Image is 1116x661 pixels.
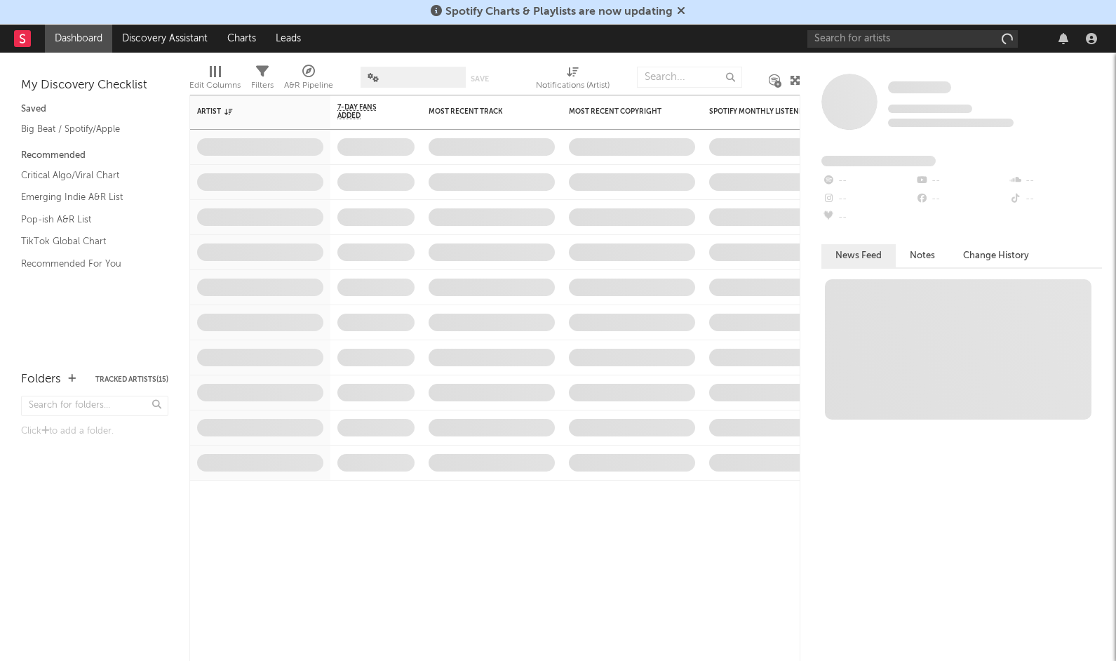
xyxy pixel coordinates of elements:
[569,107,674,116] div: Most Recent Copyright
[337,103,394,120] span: 7-Day Fans Added
[536,60,610,100] div: Notifications (Artist)
[888,105,972,113] span: Tracking Since: [DATE]
[284,77,333,94] div: A&R Pipeline
[471,75,489,83] button: Save
[21,168,154,183] a: Critical Algo/Viral Chart
[637,67,742,88] input: Search...
[709,107,814,116] div: Spotify Monthly Listeners
[21,423,168,440] div: Click to add a folder.
[915,190,1008,208] div: --
[21,256,154,272] a: Recommended For You
[189,77,241,94] div: Edit Columns
[888,81,951,95] a: Some Artist
[821,208,915,227] div: --
[217,25,266,53] a: Charts
[197,107,302,116] div: Artist
[21,147,168,164] div: Recommended
[949,244,1043,267] button: Change History
[21,121,154,137] a: Big Beat / Spotify/Apple
[445,6,673,18] span: Spotify Charts & Playlists are now updating
[21,396,168,416] input: Search for folders...
[677,6,685,18] span: Dismiss
[21,212,154,227] a: Pop-ish A&R List
[21,234,154,249] a: TikTok Global Chart
[21,101,168,118] div: Saved
[95,376,168,383] button: Tracked Artists(15)
[266,25,311,53] a: Leads
[251,77,274,94] div: Filters
[888,119,1014,127] span: 0 fans last week
[21,371,61,388] div: Folders
[821,190,915,208] div: --
[21,77,168,94] div: My Discovery Checklist
[112,25,217,53] a: Discovery Assistant
[821,172,915,190] div: --
[284,60,333,100] div: A&R Pipeline
[251,60,274,100] div: Filters
[536,77,610,94] div: Notifications (Artist)
[189,60,241,100] div: Edit Columns
[896,244,949,267] button: Notes
[429,107,534,116] div: Most Recent Track
[915,172,1008,190] div: --
[21,189,154,205] a: Emerging Indie A&R List
[1009,190,1102,208] div: --
[807,30,1018,48] input: Search for artists
[821,244,896,267] button: News Feed
[888,81,951,93] span: Some Artist
[45,25,112,53] a: Dashboard
[821,156,936,166] span: Fans Added by Platform
[1009,172,1102,190] div: --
